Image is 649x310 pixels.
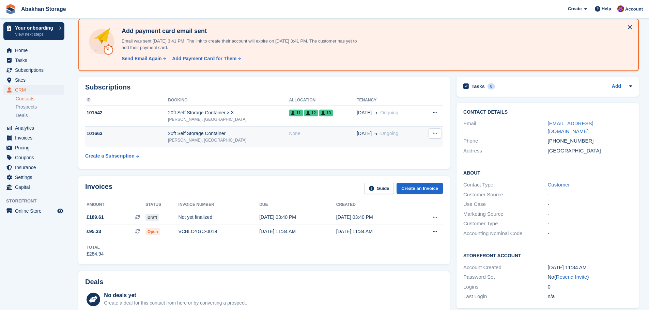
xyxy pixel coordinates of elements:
a: menu [3,163,64,172]
span: Ongoing [380,131,398,136]
span: Storefront [6,198,68,205]
div: - [548,220,632,228]
span: Pricing [15,143,56,152]
span: ( ) [554,274,589,280]
div: [DATE] 03:40 PM [259,214,336,221]
span: Prospects [16,104,37,110]
span: £189.61 [87,214,104,221]
a: Add [612,83,621,91]
span: [DATE] [357,130,372,137]
p: Email was sent [DATE] 3:41 PM. The link to create their account will expire on [DATE] 3:41 PM. Th... [119,38,357,51]
span: Settings [15,173,56,182]
div: Email [463,120,547,135]
a: Create a Subscription [85,150,139,162]
div: Accounting Nominal Code [463,230,547,238]
th: Amount [85,199,145,210]
div: Phone [463,137,547,145]
a: Deals [16,112,64,119]
div: Marketing Source [463,210,547,218]
div: 101663 [85,130,168,137]
span: Subscriptions [15,65,56,75]
h2: Invoices [85,183,112,194]
a: menu [3,182,64,192]
div: [DATE] 03:40 PM [336,214,413,221]
a: menu [3,85,64,95]
div: - [548,210,632,218]
div: 20ft Self Storage Container × 3 [168,109,289,116]
span: Sites [15,75,56,85]
a: menu [3,133,64,143]
a: Your onboarding View next steps [3,22,64,40]
a: menu [3,143,64,152]
span: Create [568,5,582,12]
h2: Storefront Account [463,252,632,259]
a: menu [3,206,64,216]
div: - [548,191,632,199]
div: [DATE] 11:34 AM [336,228,413,235]
div: Customer Source [463,191,547,199]
div: 0 [488,83,495,89]
span: CRM [15,85,56,95]
div: Send Email Again [122,55,162,62]
span: Deals [16,112,28,119]
div: Logins [463,283,547,291]
span: Draft [145,214,159,221]
a: menu [3,75,64,85]
span: Help [602,5,611,12]
a: menu [3,55,64,65]
div: 0 [548,283,632,291]
a: Guide [364,183,394,194]
div: Add Payment Card for Them [172,55,236,62]
a: Prospects [16,103,64,111]
span: Capital [15,182,56,192]
a: Abakhan Storage [18,3,69,15]
th: Tenancy [357,95,421,106]
div: No [548,273,632,281]
a: menu [3,123,64,133]
div: Last Login [463,293,547,300]
span: £95.33 [87,228,101,235]
th: Booking [168,95,289,106]
th: Allocation [289,95,357,106]
div: - [548,200,632,208]
span: Invoices [15,133,56,143]
span: 13 [319,110,333,116]
img: stora-icon-8386f47178a22dfd0bd8f6a31ec36ba5ce8667c1dd55bd0f319d3a0aa187defe.svg [5,4,16,14]
h2: Tasks [472,83,485,89]
div: No deals yet [104,291,247,299]
th: Due [259,199,336,210]
th: Created [336,199,413,210]
span: Insurance [15,163,56,172]
h2: Contact Details [463,110,632,115]
span: Ongoing [380,110,398,115]
div: Not yet finalized [179,214,260,221]
a: Customer [548,182,570,187]
span: Account [625,6,643,13]
div: [PERSON_NAME], [GEOGRAPHIC_DATA] [168,137,289,143]
p: Your onboarding [15,26,56,30]
h2: Subscriptions [85,83,443,91]
a: Add Payment Card for Them [169,55,242,62]
div: Total [87,244,104,250]
a: Create an Invoice [397,183,443,194]
div: Contact Type [463,181,547,189]
div: [PHONE_NUMBER] [548,137,632,145]
span: Online Store [15,206,56,216]
a: Preview store [56,207,64,215]
div: Customer Type [463,220,547,228]
a: Contacts [16,96,64,102]
th: Status [145,199,179,210]
span: [DATE] [357,109,372,116]
div: 20ft Self Storage Container [168,130,289,137]
div: [DATE] 11:34 AM [259,228,336,235]
div: None [289,130,357,137]
span: 11 [289,110,303,116]
div: Account Created [463,264,547,272]
h4: Add payment card email sent [119,27,357,35]
h2: About [463,169,632,176]
div: [PERSON_NAME], [GEOGRAPHIC_DATA] [168,116,289,123]
div: VCBLOYGC-0019 [179,228,260,235]
th: Invoice number [179,199,260,210]
div: - [548,230,632,238]
div: 101542 [85,109,168,116]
